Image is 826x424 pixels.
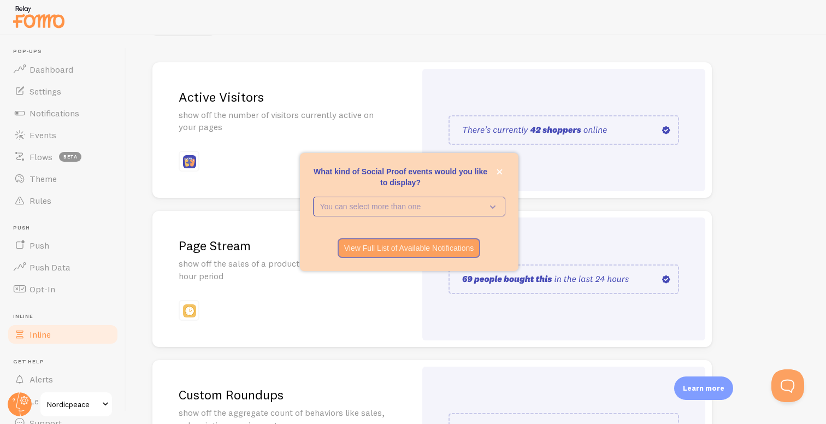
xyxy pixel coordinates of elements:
[683,383,724,393] p: Learn more
[7,190,119,211] a: Rules
[7,278,119,300] a: Opt-In
[29,195,51,206] span: Rules
[29,64,73,75] span: Dashboard
[7,368,119,390] a: Alerts
[494,166,505,178] button: close,
[29,86,61,97] span: Settings
[29,173,57,184] span: Theme
[771,369,804,402] iframe: Help Scout Beacon - Open
[29,284,55,295] span: Opt-In
[320,201,483,212] p: You can select more than one
[183,155,196,168] img: fomo_icons_pageviews.svg
[183,304,196,317] img: fomo_icons_page_stream.svg
[13,358,119,366] span: Get Help
[7,256,119,278] a: Push Data
[7,146,119,168] a: Flows beta
[59,152,81,162] span: beta
[179,386,390,403] h2: Custom Roundups
[7,323,119,345] a: Inline
[7,234,119,256] a: Push
[7,102,119,124] a: Notifications
[449,115,679,145] img: pageviews.svg
[13,313,119,320] span: Inline
[179,237,390,254] h2: Page Stream
[179,109,390,134] p: show off the number of visitors currently active on your pages
[7,124,119,146] a: Events
[13,225,119,232] span: Push
[7,390,119,412] a: Learn
[7,80,119,102] a: Settings
[179,89,390,105] h2: Active Visitors
[313,166,505,188] p: What kind of Social Proof events would you like to display?
[13,48,119,55] span: Pop-ups
[11,3,66,31] img: fomo-relay-logo-orange.svg
[29,108,79,119] span: Notifications
[449,264,679,294] img: page_stream.svg
[29,151,52,162] span: Flows
[338,238,481,258] button: View Full List of Available Notifications
[39,391,113,417] a: Nordicpeace
[313,197,505,216] button: You can select more than one
[29,262,70,273] span: Push Data
[7,58,119,80] a: Dashboard
[179,257,390,282] p: show off the sales of a product over a 30 minute or 24 hour period
[29,129,56,140] span: Events
[47,398,99,411] span: Nordicpeace
[7,168,119,190] a: Theme
[29,374,53,385] span: Alerts
[29,329,51,340] span: Inline
[344,243,474,254] p: View Full List of Available Notifications
[674,376,733,400] div: Learn more
[29,240,49,251] span: Push
[300,153,518,271] div: What kind of Social Proof events would you like to display?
